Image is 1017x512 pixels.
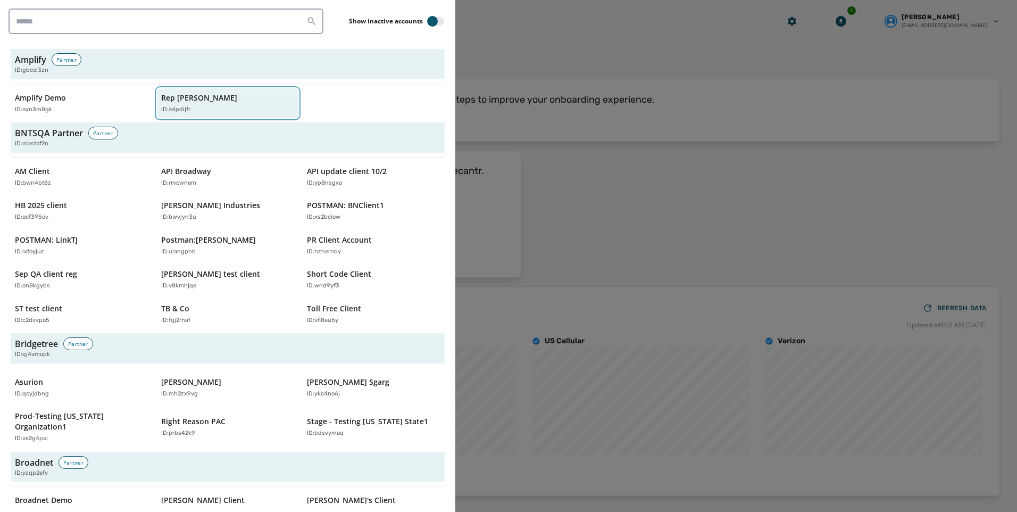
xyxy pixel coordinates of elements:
[157,230,299,261] button: Postman:[PERSON_NAME]ID:ulangphb
[157,265,299,295] button: [PERSON_NAME] test clientID:v8kmhjqe
[307,495,396,506] p: [PERSON_NAME]'s Client
[307,316,338,325] p: ID: vfi8au5y
[161,179,196,188] p: ID: rrvcwnem
[303,373,445,403] button: [PERSON_NAME] SgargID:ykc4no6j
[303,230,445,261] button: PR Client AccountID:hzhernby
[15,495,72,506] p: Broadnet Demo
[307,179,342,188] p: ID: yp8nsgxa
[161,200,260,211] p: [PERSON_NAME] Industries
[11,88,153,119] button: Amplify DemoID:oyn3m8gk
[303,162,445,192] button: API update client 10/2ID:yp8nsgxa
[161,247,196,257] p: ID: ulangphb
[307,235,372,245] p: PR Client Account
[15,434,48,443] p: ID: ve2g4psi
[59,456,88,469] div: Partner
[15,105,52,114] p: ID: oyn3m8gk
[15,269,77,279] p: Sep QA client reg
[161,105,190,114] p: ID: a4pdijfr
[15,127,83,139] h3: BNTSQA Partner
[161,269,260,279] p: [PERSON_NAME] test client
[11,299,153,329] button: ST test clientID:c2dsvpo5
[307,213,340,222] p: ID: xs2bciow
[15,179,51,188] p: ID: bwn4bt8z
[11,49,445,79] button: AmplifyPartnerID:gbcoi3zn
[11,230,153,261] button: POSTMAN: LinkTJID:lxfoyjuz
[11,162,153,192] button: AM ClientID:bwn4bt8z
[15,235,78,245] p: POSTMAN: LinkTJ
[15,282,50,291] p: ID: on8kgybs
[11,196,153,226] button: HB 2025 clientID:ocf395ov
[307,377,389,387] p: [PERSON_NAME] Sgarg
[63,337,93,350] div: Partner
[161,166,211,177] p: API Broadway
[15,139,48,148] span: ID: mastof2n
[157,407,299,448] button: Right Reason PACID:prbs42k9
[349,17,423,26] label: Show inactive accounts
[15,469,48,478] span: ID: yzqp2efy
[307,303,361,314] p: Toll Free Client
[307,282,339,291] p: ID: wrid9yf3
[157,373,299,403] button: [PERSON_NAME]ID:mh2zx9vg
[15,377,43,387] p: Asurion
[307,390,340,399] p: ID: ykc4no6j
[161,235,256,245] p: Postman:[PERSON_NAME]
[15,411,138,432] p: Prod-Testing [US_STATE] Organization1
[15,93,66,103] p: Amplify Demo
[15,200,67,211] p: HB 2025 client
[307,247,341,257] p: ID: hzhernby
[11,122,445,153] button: BNTSQA PartnerPartnerID:mastof2n
[307,269,371,279] p: Short Code Client
[15,166,50,177] p: AM Client
[307,429,344,438] p: ID: bdsvymaq
[157,88,299,119] button: Rep [PERSON_NAME]ID:a4pdijfr
[303,265,445,295] button: Short Code ClientID:wrid9yf3
[161,429,195,438] p: ID: prbs42k9
[15,66,48,75] span: ID: gbcoi3zn
[161,377,221,387] p: [PERSON_NAME]
[11,333,445,364] button: BridgetreePartnerID:qj4vmopk
[303,407,445,448] button: Stage - Testing [US_STATE] State1ID:bdsvymaq
[15,303,62,314] p: ST test client
[161,93,237,103] p: Rep [PERSON_NAME]
[11,407,153,448] button: Prod-Testing [US_STATE] Organization1ID:ve2g4psi
[88,127,118,139] div: Partner
[161,390,198,399] p: ID: mh2zx9vg
[157,162,299,192] button: API BroadwayID:rrvcwnem
[161,316,190,325] p: ID: fqj2rhaf
[303,299,445,329] button: Toll Free ClientID:vfi8au5y
[11,452,445,482] button: BroadnetPartnerID:yzqp2efy
[307,166,387,177] p: API update client 10/2
[307,200,384,211] p: POSTMAN: BNClient1
[161,213,196,222] p: ID: bwvjyn3u
[157,196,299,226] button: [PERSON_NAME] IndustriesID:bwvjyn3u
[161,282,196,291] p: ID: v8kmhjqe
[52,53,81,66] div: Partner
[15,350,50,359] span: ID: qj4vmopk
[15,213,48,222] p: ID: ocf395ov
[303,196,445,226] button: POSTMAN: BNClient1ID:xs2bciow
[15,247,44,257] p: ID: lxfoyjuz
[15,53,46,66] h3: Amplify
[307,416,428,427] p: Stage - Testing [US_STATE] State1
[11,265,153,295] button: Sep QA client regID:on8kgybs
[15,456,53,469] h3: Broadnet
[15,390,49,399] p: ID: qcyjdbng
[157,299,299,329] button: TB & CoID:fqj2rhaf
[11,373,153,403] button: AsurionID:qcyjdbng
[15,316,49,325] p: ID: c2dsvpo5
[161,495,245,506] p: [PERSON_NAME] Client
[161,416,226,427] p: Right Reason PAC
[15,337,58,350] h3: Bridgetree
[161,303,189,314] p: TB & Co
